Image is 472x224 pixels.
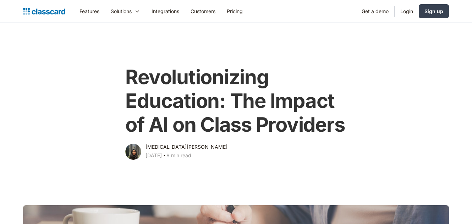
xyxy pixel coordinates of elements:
[146,3,185,19] a: Integrations
[395,3,419,19] a: Login
[125,65,346,137] h1: Revolutionizing Education: The Impact of AI on Class Providers
[221,3,248,19] a: Pricing
[166,151,191,160] div: 8 min read
[146,143,227,151] div: [MEDICAL_DATA][PERSON_NAME]
[74,3,105,19] a: Features
[185,3,221,19] a: Customers
[419,4,449,18] a: Sign up
[111,7,132,15] div: Solutions
[356,3,394,19] a: Get a demo
[162,151,166,161] div: ‧
[424,7,443,15] div: Sign up
[105,3,146,19] div: Solutions
[23,6,65,16] a: Logo
[146,151,162,160] div: [DATE]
